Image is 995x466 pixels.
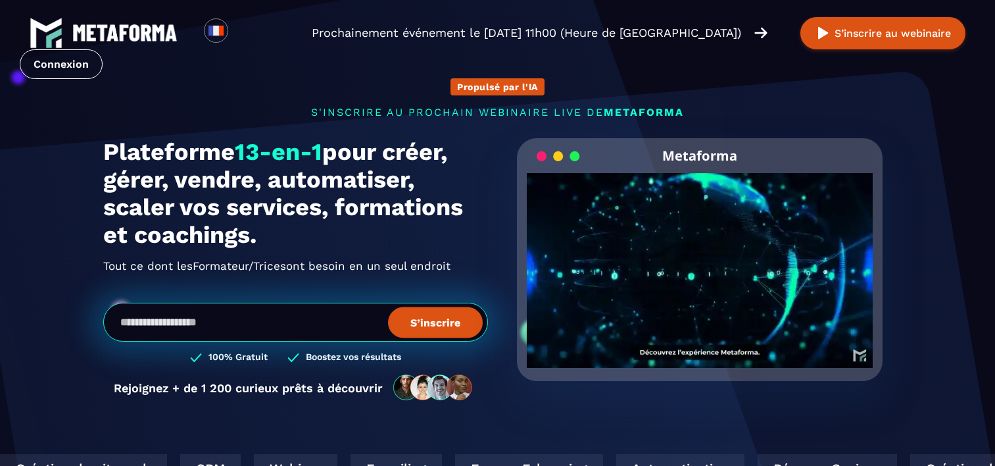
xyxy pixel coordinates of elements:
[103,255,488,276] h2: Tout ce dont les ont besoin en un seul endroit
[72,24,178,41] img: logo
[754,26,767,40] img: arrow-right
[389,374,477,401] img: community-people
[190,351,202,364] img: checked
[228,18,260,47] div: Search for option
[604,106,684,118] span: METAFORMA
[239,25,249,41] input: Search for option
[537,150,580,163] img: loading
[312,24,741,42] p: Prochainement événement le [DATE] 11h00 (Heure de [GEOGRAPHIC_DATA])
[287,351,299,364] img: checked
[103,106,892,118] p: s'inscrire au prochain webinaire live de
[208,22,224,39] img: fr
[388,307,483,338] button: S’inscrire
[800,17,965,49] button: S’inscrire au webinaire
[208,351,268,364] h3: 100% Gratuit
[193,255,286,276] span: Formateur/Trices
[114,381,383,395] p: Rejoignez + de 1 200 curieux prêts à découvrir
[306,351,401,364] h3: Boostez vos résultats
[662,138,737,173] h2: Metaforma
[235,138,322,166] span: 13-en-1
[527,173,873,346] video: Your browser does not support the video tag.
[103,138,488,249] h1: Plateforme pour créer, gérer, vendre, automatiser, scaler vos services, formations et coachings.
[815,25,831,41] img: play
[20,49,103,79] a: Connexion
[30,16,62,49] img: logo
